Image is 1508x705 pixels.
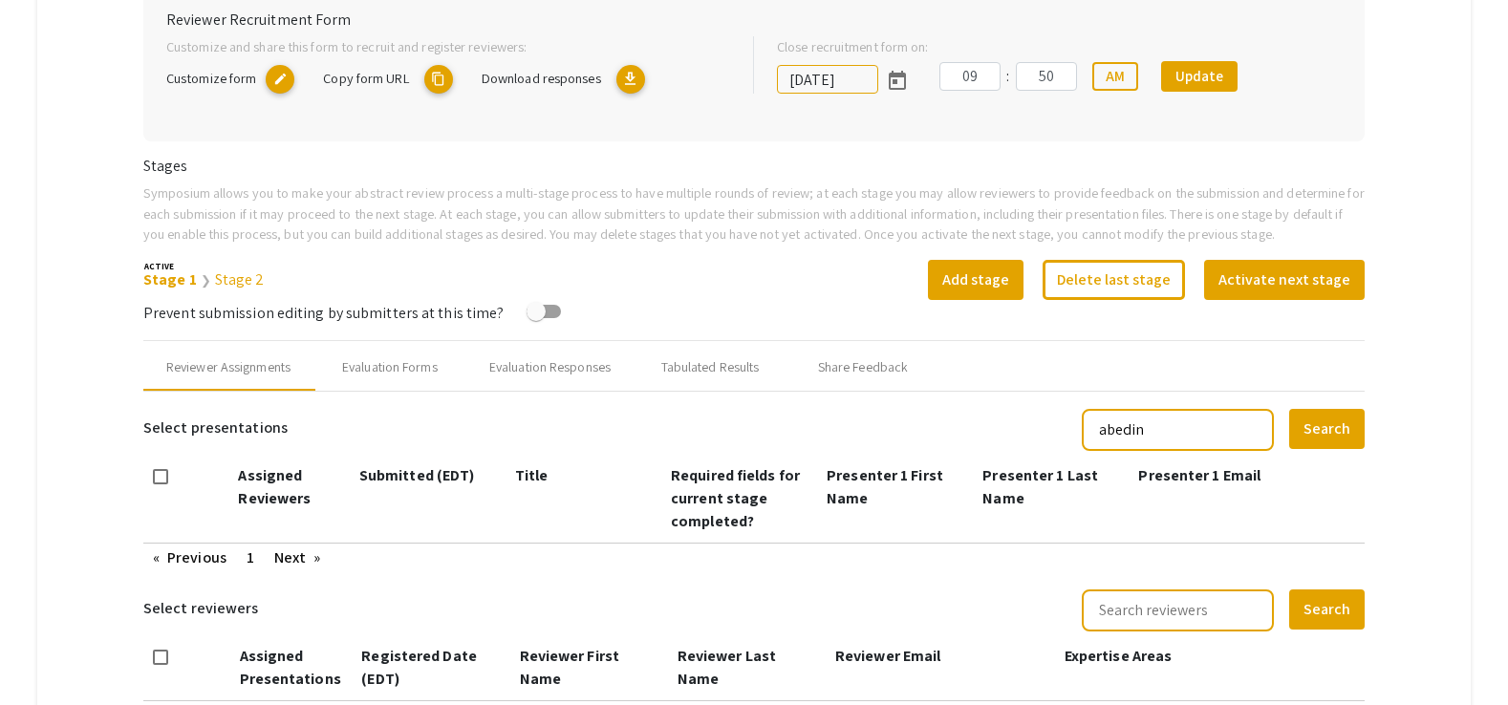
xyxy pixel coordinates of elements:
[777,36,929,57] label: Close recruitment form on:
[143,303,504,323] span: Prevent submission editing by submitters at this time?
[1043,260,1185,300] button: Delete last stage
[14,619,81,691] iframe: Chat
[143,157,1365,175] h6: Stages
[143,544,1365,572] ul: Pagination
[247,547,254,567] span: 1
[678,646,776,689] span: Reviewer Last Name
[835,646,940,666] span: Reviewer Email
[201,272,211,288] span: ❯
[818,357,908,377] div: Share Feedback
[482,69,601,87] span: Download responses
[166,69,256,87] span: Customize form
[143,407,288,449] h6: Select presentations
[939,62,1001,91] input: Hours
[143,544,236,572] a: Previous page
[215,269,265,289] a: Stage 2
[1065,646,1173,666] span: Expertise Areas
[1082,589,1274,631] input: Search reviewers
[166,36,722,57] p: Customize and share this form to recruit and register reviewers:
[359,465,475,485] span: Submitted (EDT)
[166,11,1342,29] h6: Reviewer Recruitment Form
[1289,409,1365,449] button: Search
[1092,62,1138,91] button: AM
[671,465,800,531] span: Required fields for current stage completed?
[1289,589,1365,630] button: Search
[1138,465,1260,485] span: Presenter 1 Email
[1082,409,1274,451] input: Search presentations
[143,182,1365,245] p: Symposium allows you to make your abstract review process a multi-stage process to have multiple ...
[928,260,1023,300] button: Add stage
[515,465,549,485] span: Title
[1016,62,1077,91] input: Minutes
[1204,260,1365,300] button: Activate next stage
[361,646,477,689] span: Registered Date (EDT)
[827,465,943,508] span: Presenter 1 First Name
[238,465,311,508] span: Assigned Reviewers
[1001,65,1016,88] div: :
[323,69,408,87] span: Copy form URL
[166,357,291,377] div: Reviewer Assignments
[424,65,453,94] mat-icon: copy URL
[520,646,619,689] span: Reviewer First Name
[265,544,331,572] a: Next page
[616,65,645,94] mat-icon: Export responses
[982,465,1098,508] span: Presenter 1 Last Name
[266,65,294,94] mat-icon: copy URL
[143,587,259,630] h6: Select reviewers
[661,357,760,377] div: Tabulated Results
[878,61,916,99] button: Open calendar
[489,357,611,377] div: Evaluation Responses
[240,646,341,689] span: Assigned Presentations
[1161,61,1238,92] button: Update
[143,269,197,289] a: Stage 1
[342,357,438,377] div: Evaluation Forms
